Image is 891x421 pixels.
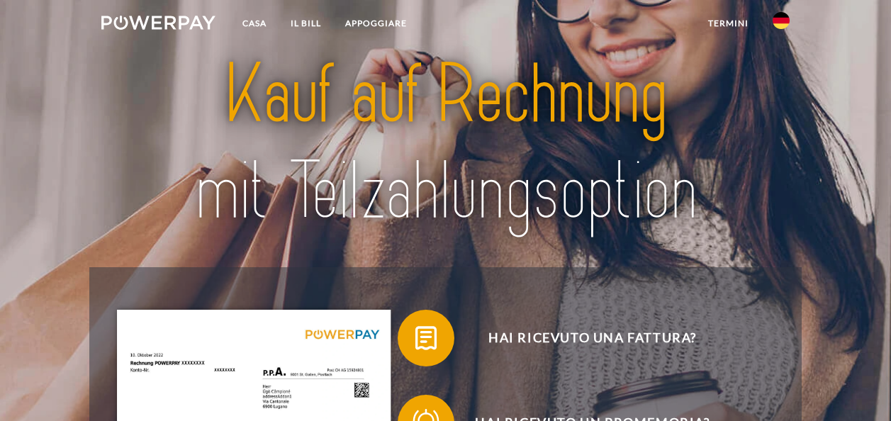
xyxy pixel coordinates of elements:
span: Hai ricevuto una fattura? [419,310,766,366]
iframe: Schaltfläche zum Öffnen des Messaging-Fensters [834,364,880,410]
a: IL BILL [279,11,333,36]
img: title-powerpay_de.svg [135,42,756,245]
a: Casa [230,11,279,36]
a: APPOGGIARE [333,11,419,36]
a: Termini [696,11,761,36]
button: Hai ricevuto una fattura? [398,310,766,366]
img: En [773,12,790,29]
img: qb_bill.svg [408,320,444,356]
img: logo-powerpay-white.svg [101,16,215,30]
